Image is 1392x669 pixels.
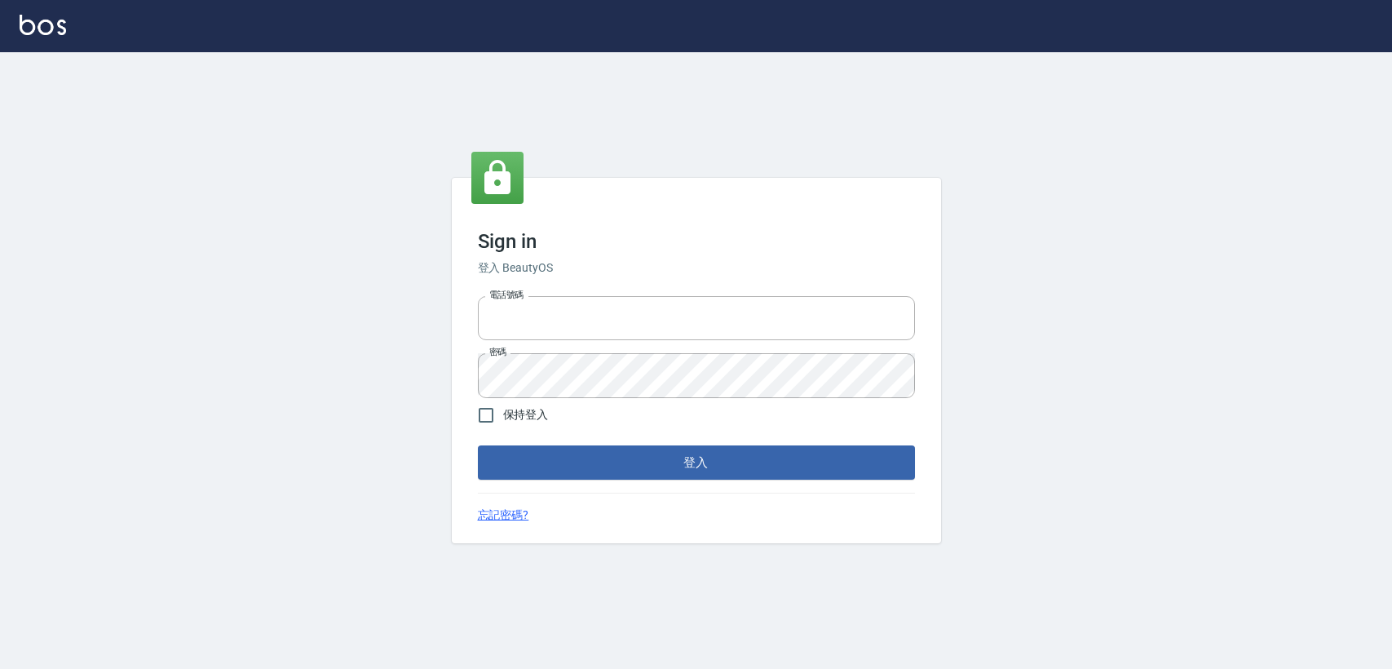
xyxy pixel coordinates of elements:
span: 保持登入 [503,406,549,423]
label: 電話號碼 [489,289,524,301]
a: 忘記密碼? [478,507,529,524]
img: Logo [20,15,66,35]
label: 密碼 [489,346,506,358]
h3: Sign in [478,230,915,253]
h6: 登入 BeautyOS [478,259,915,277]
button: 登入 [478,445,915,480]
